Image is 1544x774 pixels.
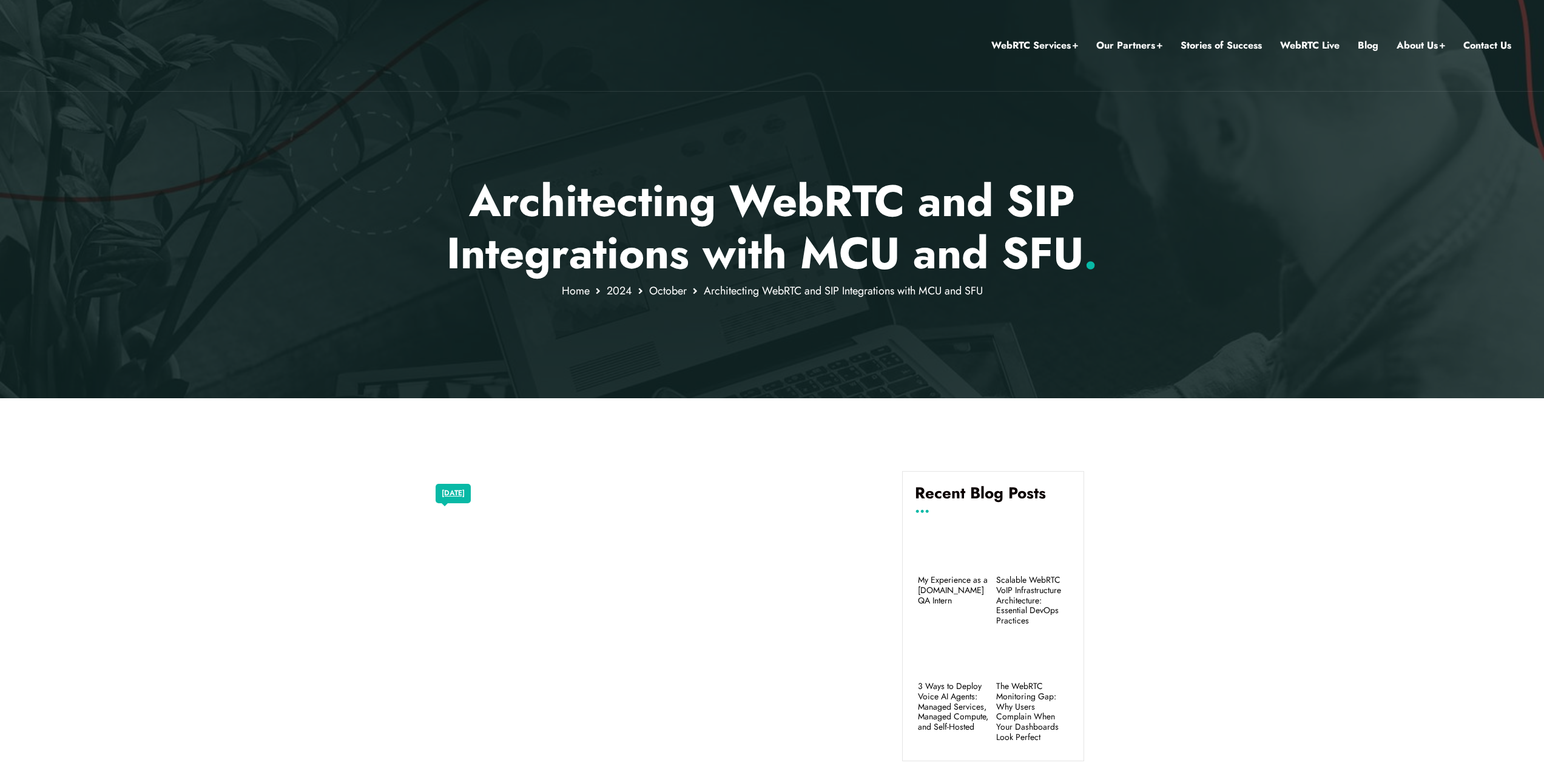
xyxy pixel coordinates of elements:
[1084,222,1097,285] span: .
[1463,38,1511,53] a: Contact Us
[562,283,590,299] a: Home
[1397,38,1445,53] a: About Us
[1280,38,1340,53] a: WebRTC Live
[1358,38,1378,53] a: Blog
[442,486,465,501] a: [DATE]
[996,681,1068,742] a: The WebRTC Monitoring Gap: Why Users Complain When Your Dashboards Look Perfect
[918,575,990,605] a: My Experience as a [DOMAIN_NAME] QA Intern
[915,484,1071,512] h4: Recent Blog Posts
[918,681,990,732] a: 3 Ways to Deploy Voice AI Agents: Managed Services, Managed Compute, and Self-Hosted
[417,175,1127,280] p: Architecting WebRTC and SIP Integrations with MCU and SFU
[607,283,632,299] a: 2024
[1181,38,1262,53] a: Stories of Success
[1096,38,1162,53] a: Our Partners
[704,283,983,299] span: Architecting WebRTC and SIP Integrations with MCU and SFU
[991,38,1078,53] a: WebRTC Services
[996,575,1068,626] a: Scalable WebRTC VoIP Infrastructure Architecture: Essential DevOps Practices
[649,283,687,299] a: October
